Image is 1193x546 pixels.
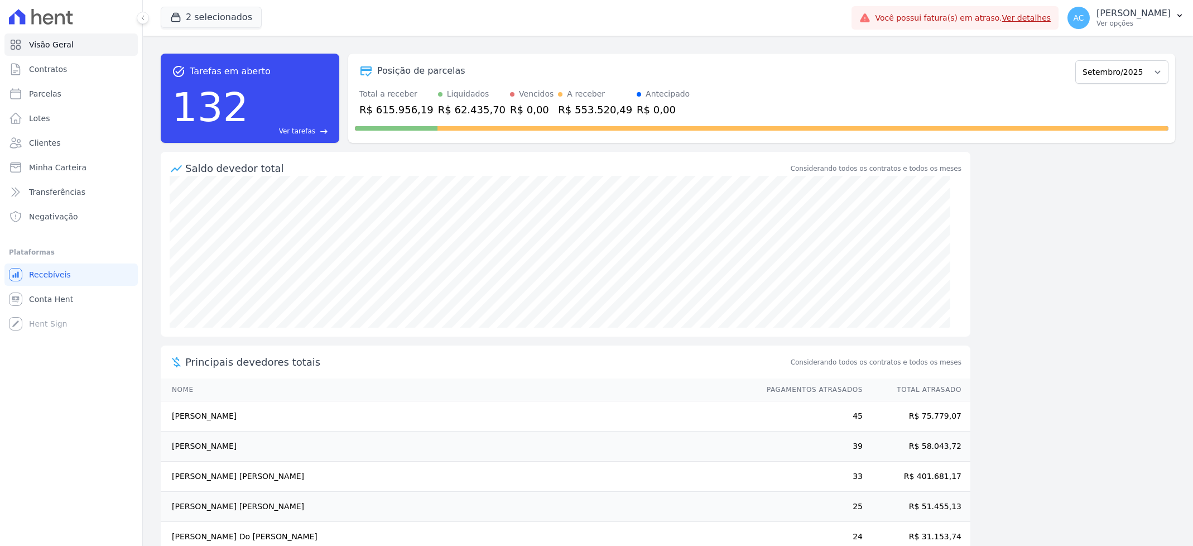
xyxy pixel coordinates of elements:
p: [PERSON_NAME] [1096,8,1171,19]
div: R$ 553.520,49 [558,102,632,117]
div: 132 [172,78,248,136]
span: Recebíveis [29,269,71,280]
span: Transferências [29,186,85,198]
div: Antecipado [646,88,690,100]
td: R$ 401.681,17 [863,462,970,492]
td: [PERSON_NAME] [161,401,756,432]
button: 2 selecionados [161,7,262,28]
a: Negativação [4,205,138,228]
span: east [320,127,328,136]
td: [PERSON_NAME] [161,432,756,462]
a: Clientes [4,132,138,154]
div: Vencidos [519,88,554,100]
span: AC [1074,14,1084,22]
a: Ver tarefas east [253,126,328,136]
div: Saldo devedor total [185,161,788,176]
td: R$ 51.455,13 [863,492,970,522]
td: R$ 75.779,07 [863,401,970,432]
td: 45 [756,401,863,432]
a: Ver detalhes [1002,13,1051,22]
a: Parcelas [4,83,138,105]
span: Visão Geral [29,39,74,50]
a: Transferências [4,181,138,203]
td: [PERSON_NAME] [PERSON_NAME] [161,492,756,522]
span: Tarefas em aberto [190,65,271,78]
a: Visão Geral [4,33,138,56]
div: Posição de parcelas [377,64,465,78]
td: 25 [756,492,863,522]
div: Plataformas [9,246,133,259]
span: Contratos [29,64,67,75]
span: Negativação [29,211,78,222]
a: Recebíveis [4,264,138,286]
span: Conta Hent [29,294,73,305]
span: Você possui fatura(s) em atraso. [875,12,1051,24]
td: [PERSON_NAME] [PERSON_NAME] [161,462,756,492]
span: Principais devedores totais [185,355,788,370]
div: Liquidados [447,88,489,100]
span: Parcelas [29,88,61,99]
th: Nome [161,379,756,401]
div: Considerando todos os contratos e todos os meses [791,164,961,174]
span: Ver tarefas [279,126,315,136]
a: Minha Carteira [4,156,138,179]
td: R$ 58.043,72 [863,432,970,462]
a: Conta Hent [4,288,138,310]
span: Considerando todos os contratos e todos os meses [791,357,961,367]
div: R$ 615.956,19 [359,102,434,117]
td: 39 [756,432,863,462]
a: Lotes [4,107,138,130]
div: A receber [567,88,605,100]
p: Ver opções [1096,19,1171,28]
button: AC [PERSON_NAME] Ver opções [1059,2,1193,33]
span: task_alt [172,65,185,78]
span: Minha Carteira [29,162,86,173]
div: R$ 62.435,70 [438,102,506,117]
div: Total a receber [359,88,434,100]
td: 33 [756,462,863,492]
th: Pagamentos Atrasados [756,379,863,401]
span: Clientes [29,137,60,149]
th: Total Atrasado [863,379,970,401]
a: Contratos [4,58,138,80]
span: Lotes [29,113,50,124]
div: R$ 0,00 [510,102,554,117]
div: R$ 0,00 [637,102,690,117]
